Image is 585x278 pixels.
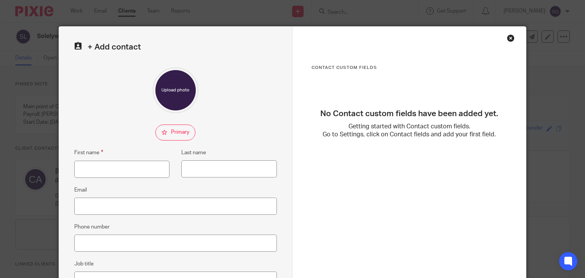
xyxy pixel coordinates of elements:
label: First name [74,148,103,157]
h3: Contact Custom fields [312,65,507,71]
div: Close this dialog window [507,34,515,42]
label: Phone number [74,223,110,231]
p: Getting started with Contact custom fields. Go to Settings, click on Contact fields and add your ... [312,123,507,139]
h3: No Contact custom fields have been added yet. [312,109,507,119]
label: Job title [74,260,94,268]
label: Last name [181,149,206,157]
h2: + Add contact [74,42,277,52]
label: Email [74,186,87,194]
